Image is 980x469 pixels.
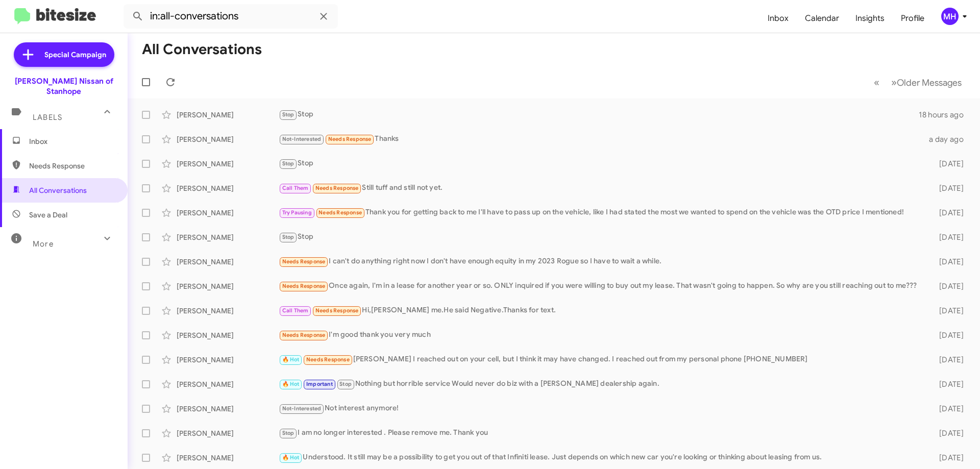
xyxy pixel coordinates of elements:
nav: Page navigation example [868,72,968,93]
span: Call Them [282,185,309,191]
span: Try Pausing [282,209,312,216]
div: [PERSON_NAME] [177,183,279,193]
span: Older Messages [897,77,962,88]
span: Needs Response [282,283,326,289]
div: [PERSON_NAME] I reached out on your cell, but I think it may have changed. I reached out from my ... [279,354,923,365]
div: [PERSON_NAME] [177,134,279,144]
div: [PERSON_NAME] [177,306,279,316]
span: Needs Response [315,307,359,314]
div: Once again, I'm in a lease for another year or so. ONLY inquired if you were willing to buy out m... [279,280,923,292]
span: Stop [282,234,295,240]
div: [DATE] [923,281,972,291]
div: MH [941,8,959,25]
div: [PERSON_NAME] [177,453,279,463]
span: Not-Interested [282,405,322,412]
div: [PERSON_NAME] [177,257,279,267]
div: [PERSON_NAME] [177,110,279,120]
div: [PERSON_NAME] [177,330,279,340]
span: Stop [339,381,352,387]
a: Profile [893,4,933,33]
span: Stop [282,160,295,167]
span: More [33,239,54,249]
div: Stop [279,158,923,169]
div: [PERSON_NAME] [177,404,279,414]
div: I'm good thank you very much [279,329,923,341]
span: Save a Deal [29,210,67,220]
div: [DATE] [923,159,972,169]
span: Call Them [282,307,309,314]
div: [DATE] [923,208,972,218]
div: [DATE] [923,257,972,267]
span: 🔥 Hot [282,356,300,363]
a: Calendar [797,4,847,33]
div: [PERSON_NAME] [177,281,279,291]
span: » [891,76,897,89]
button: MH [933,8,969,25]
span: Important [306,381,333,387]
div: I can't do anything right now I don't have enough equity in my 2023 Rogue so I have to wait a while. [279,256,923,267]
span: Inbox [29,136,116,146]
div: [DATE] [923,183,972,193]
h1: All Conversations [142,41,262,58]
div: [PERSON_NAME] [177,355,279,365]
span: Needs Response [282,332,326,338]
div: I am no longer interested . Please remove me. Thank you [279,427,923,439]
span: All Conversations [29,185,87,195]
button: Next [885,72,968,93]
div: [DATE] [923,404,972,414]
span: Needs Response [306,356,350,363]
div: Stop [279,231,923,243]
div: [DATE] [923,330,972,340]
div: [PERSON_NAME] [177,232,279,242]
div: [PERSON_NAME] [177,159,279,169]
div: [PERSON_NAME] [177,208,279,218]
a: Inbox [759,4,797,33]
span: Needs Response [318,209,362,216]
span: 🔥 Hot [282,381,300,387]
div: Still tuff and still not yet. [279,182,923,194]
div: [DATE] [923,232,972,242]
div: Thanks [279,133,923,145]
div: [DATE] [923,379,972,389]
span: Needs Response [282,258,326,265]
div: [PERSON_NAME] [177,379,279,389]
div: [PERSON_NAME] [177,428,279,438]
div: Stop [279,109,919,120]
div: Hi,[PERSON_NAME] me.He said Negative.Thanks for text. [279,305,923,316]
span: Stop [282,430,295,436]
span: Special Campaign [44,50,106,60]
a: Special Campaign [14,42,114,67]
button: Previous [868,72,886,93]
div: Not interest anymore! [279,403,923,414]
div: Thank you for getting back to me I'll have to pass up on the vehicle, like I had stated the most ... [279,207,923,218]
div: 18 hours ago [919,110,972,120]
div: a day ago [923,134,972,144]
a: Insights [847,4,893,33]
span: Not-Interested [282,136,322,142]
input: Search [124,4,338,29]
div: [DATE] [923,453,972,463]
div: Understood. It still may be a possibility to get you out of that Infiniti lease. Just depends on ... [279,452,923,463]
span: Needs Response [328,136,372,142]
span: « [874,76,879,89]
div: Nothing but horrible service Would never do biz with a [PERSON_NAME] dealership again. [279,378,923,390]
div: [DATE] [923,355,972,365]
span: Labels [33,113,62,122]
span: Needs Response [315,185,359,191]
span: Stop [282,111,295,118]
span: Needs Response [29,161,116,171]
div: [DATE] [923,306,972,316]
div: [DATE] [923,428,972,438]
span: 🔥 Hot [282,454,300,461]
